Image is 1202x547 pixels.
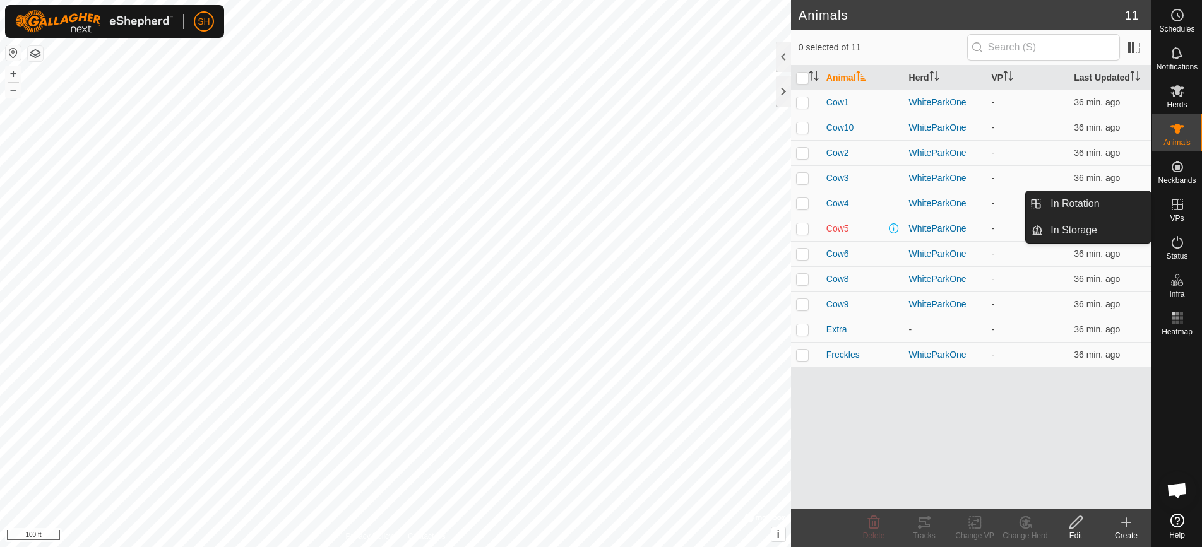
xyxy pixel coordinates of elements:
th: Animal [821,66,904,90]
span: 11 [1125,6,1139,25]
span: Cow6 [826,247,849,261]
span: Neckbands [1158,177,1196,184]
span: Animals [1163,139,1191,146]
div: WhiteParkOne [909,96,982,109]
a: Contact Us [408,531,445,542]
span: VPs [1170,215,1184,222]
span: Heatmap [1162,328,1193,336]
app-display-virtual-paddock-transition: - [991,173,994,183]
span: Aug 28, 2025, 10:05 PM [1074,173,1120,183]
div: Create [1101,530,1151,541]
span: Cow9 [826,298,849,311]
app-display-virtual-paddock-transition: - [991,148,994,158]
span: Cow2 [826,146,849,160]
img: Gallagher Logo [15,10,173,33]
app-display-virtual-paddock-transition: - [991,299,994,309]
app-display-virtual-paddock-transition: - [991,97,994,107]
th: Last Updated [1069,66,1151,90]
p-sorticon: Activate to sort [1130,73,1140,83]
span: Infra [1169,290,1184,298]
button: i [771,527,785,541]
h2: Animals [799,8,1125,23]
div: WhiteParkOne [909,121,982,134]
span: Cow4 [826,197,849,210]
span: Herds [1167,101,1187,109]
a: Privacy Policy [345,531,393,542]
span: In Storage [1050,223,1097,238]
div: WhiteParkOne [909,348,982,362]
span: Help [1169,531,1185,539]
th: Herd [904,66,987,90]
span: In Rotation [1050,196,1099,211]
input: Search (S) [967,34,1120,61]
p-sorticon: Activate to sort [856,73,866,83]
a: In Rotation [1043,191,1151,216]
li: In Rotation [1026,191,1151,216]
span: Aug 28, 2025, 10:05 PM [1074,122,1120,132]
a: Open chat [1158,471,1196,509]
div: WhiteParkOne [909,273,982,286]
div: WhiteParkOne [909,222,982,235]
div: - [909,323,982,336]
div: WhiteParkOne [909,146,982,160]
button: + [6,66,21,81]
div: Change VP [949,530,1000,541]
button: – [6,83,21,98]
span: Extra [826,323,847,336]
div: WhiteParkOne [909,197,982,210]
p-sorticon: Activate to sort [1003,73,1013,83]
span: Schedules [1159,25,1194,33]
span: Notifications [1157,63,1198,71]
p-sorticon: Activate to sort [809,73,819,83]
span: Cow10 [826,121,854,134]
span: Aug 28, 2025, 10:05 PM [1074,299,1120,309]
span: Aug 28, 2025, 10:05 PM [1074,350,1120,360]
span: SH [198,15,210,28]
span: i [777,529,780,539]
app-display-virtual-paddock-transition: - [991,324,994,334]
div: WhiteParkOne [909,298,982,311]
span: Cow3 [826,172,849,185]
span: Aug 28, 2025, 10:05 PM [1074,324,1120,334]
span: Aug 28, 2025, 10:05 PM [1074,249,1120,259]
app-display-virtual-paddock-transition: - [991,274,994,284]
app-display-virtual-paddock-transition: - [991,223,994,233]
p-sorticon: Activate to sort [929,73,939,83]
app-display-virtual-paddock-transition: - [991,122,994,132]
button: Reset Map [6,45,21,61]
app-display-virtual-paddock-transition: - [991,249,994,259]
span: Freckles [826,348,860,362]
span: Status [1166,252,1187,260]
button: Map Layers [28,46,43,61]
div: WhiteParkOne [909,247,982,261]
div: Tracks [899,530,949,541]
div: Edit [1050,530,1101,541]
div: Change Herd [1000,530,1050,541]
app-display-virtual-paddock-transition: - [991,350,994,360]
a: Help [1152,509,1202,544]
th: VP [986,66,1069,90]
li: In Storage [1026,218,1151,243]
span: Cow1 [826,96,849,109]
app-display-virtual-paddock-transition: - [991,198,994,208]
span: Aug 28, 2025, 10:05 PM [1074,148,1120,158]
span: Aug 28, 2025, 10:05 PM [1074,274,1120,284]
span: Cow5 [826,222,849,235]
div: WhiteParkOne [909,172,982,185]
span: Cow8 [826,273,849,286]
span: Aug 28, 2025, 10:05 PM [1074,97,1120,107]
span: 0 selected of 11 [799,41,967,54]
span: Delete [863,531,885,540]
a: In Storage [1043,218,1151,243]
